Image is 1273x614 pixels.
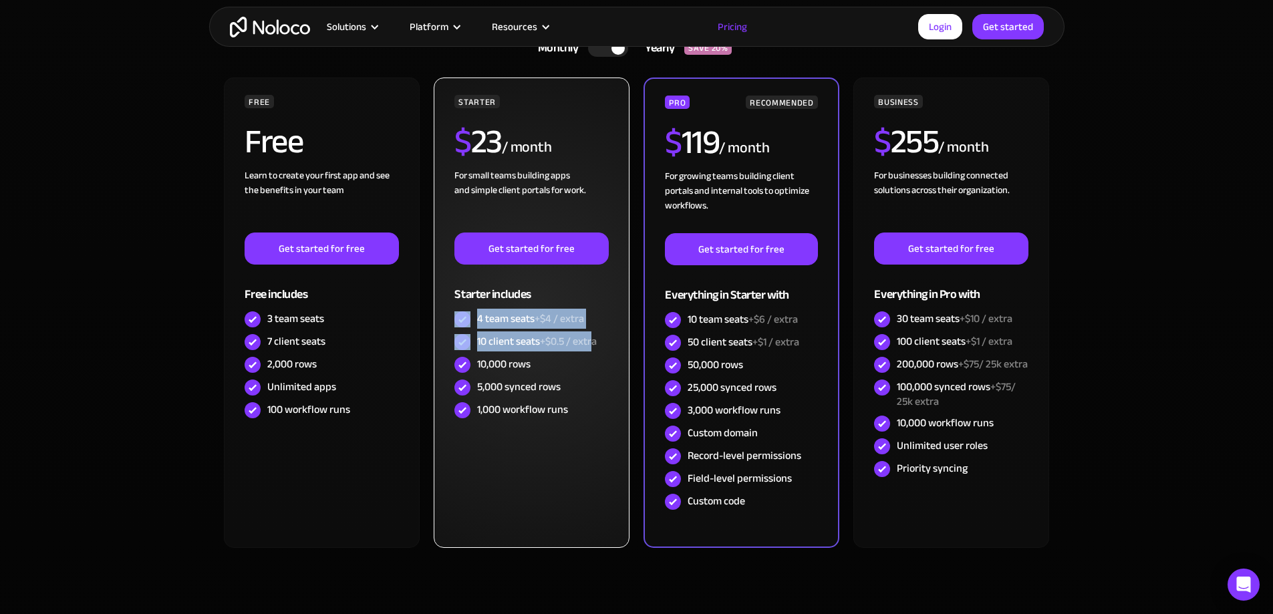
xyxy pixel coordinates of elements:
span: +$75/ 25k extra [897,377,1016,412]
div: Everything in Pro with [874,265,1028,308]
div: Learn to create your first app and see the benefits in your team ‍ [245,168,398,233]
div: Custom domain [688,426,758,440]
div: Starter includes [454,265,608,308]
span: +$10 / extra [960,309,1012,329]
div: Everything in Starter with [665,265,817,309]
div: 2,000 rows [267,357,317,371]
div: 1,000 workflow runs [477,402,568,417]
div: 10,000 workflow runs [897,416,994,430]
span: +$6 / extra [748,309,798,329]
div: Unlimited apps [267,379,336,394]
div: 100 client seats [897,334,1012,349]
span: +$0.5 / extra [540,331,597,351]
div: FREE [245,95,274,108]
a: Get started [972,14,1044,39]
div: Priority syncing [897,461,968,476]
div: Platform [410,18,448,35]
div: 100,000 synced rows [897,379,1028,409]
span: $ [665,111,682,174]
div: Solutions [327,18,366,35]
div: Free includes [245,265,398,308]
div: For growing teams building client portals and internal tools to optimize workflows. [665,169,817,233]
span: +$1 / extra [752,332,799,352]
div: 200,000 rows [897,357,1028,371]
div: / month [719,138,769,159]
span: +$4 / extra [535,309,584,329]
div: 3,000 workflow runs [688,403,781,418]
div: Field-level permissions [688,471,792,486]
div: 25,000 synced rows [688,380,776,395]
div: 4 team seats [477,311,584,326]
a: Get started for free [245,233,398,265]
div: 50,000 rows [688,357,743,372]
a: home [230,17,310,37]
a: Login [918,14,962,39]
a: Get started for free [665,233,817,265]
a: Get started for free [874,233,1028,265]
div: SAVE 20% [684,41,732,55]
span: $ [874,110,891,173]
div: RECOMMENDED [746,96,817,109]
div: 10 client seats [477,334,597,349]
span: +$75/ 25k extra [958,354,1028,374]
a: Pricing [701,18,764,35]
span: $ [454,110,471,173]
div: For businesses building connected solutions across their organization. ‍ [874,168,1028,233]
div: Open Intercom Messenger [1228,569,1260,601]
h2: 255 [874,125,938,158]
div: Unlimited user roles [897,438,988,453]
div: STARTER [454,95,499,108]
div: Record-level permissions [688,448,801,463]
h2: 23 [454,125,502,158]
div: 3 team seats [267,311,324,326]
div: 50 client seats [688,335,799,349]
a: Get started for free [454,233,608,265]
h2: Free [245,125,303,158]
div: / month [502,137,552,158]
div: PRO [665,96,690,109]
div: For small teams building apps and simple client portals for work. ‍ [454,168,608,233]
div: 30 team seats [897,311,1012,326]
div: Resources [475,18,564,35]
div: Monthly [521,38,589,58]
div: Solutions [310,18,393,35]
span: +$1 / extra [966,331,1012,351]
h2: 119 [665,126,719,159]
div: 100 workflow runs [267,402,350,417]
div: Platform [393,18,475,35]
div: 5,000 synced rows [477,379,561,394]
div: 10 team seats [688,312,798,327]
div: / month [938,137,988,158]
div: Resources [492,18,537,35]
div: 7 client seats [267,334,325,349]
div: Yearly [628,38,684,58]
div: Custom code [688,494,745,508]
div: BUSINESS [874,95,922,108]
div: 10,000 rows [477,357,531,371]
